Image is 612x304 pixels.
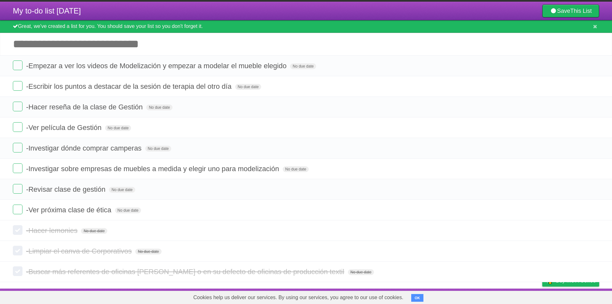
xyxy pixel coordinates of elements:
[26,103,144,111] span: -Hacer reseña de la clase de Gestión
[283,166,309,172] span: No due date
[26,82,233,90] span: -Escribir los puntos a destacar de la sesión de terapia del otro día
[13,6,81,15] span: My to-do list [DATE]
[512,290,526,302] a: Terms
[13,60,22,70] label: Done
[556,275,596,286] span: Buy me a coffee
[13,225,22,235] label: Done
[187,291,410,304] span: Cookies help us deliver our services. By using our services, you agree to our use of cookies.
[26,62,288,70] span: -Empezar a ver los videos de Modelización y empezar a modelar el mueble elegido
[13,184,22,194] label: Done
[26,247,133,255] span: -Limpiar el canva de Corporativos
[26,185,107,193] span: -Revisar clase de gestión
[478,290,504,302] a: Developers
[26,144,143,152] span: -Investigar dónde comprar camperas
[81,228,107,234] span: No due date
[13,143,22,152] label: Done
[13,102,22,111] label: Done
[146,105,172,110] span: No due date
[26,124,103,132] span: -Ver película de Gestión
[26,165,281,173] span: -Investigar sobre empresas de muebles a medida y elegir uno para modelización
[13,246,22,255] label: Done
[135,249,161,254] span: No due date
[109,187,135,193] span: No due date
[534,290,551,302] a: Privacy
[542,5,599,17] a: SaveThis List
[348,269,374,275] span: No due date
[26,268,346,276] span: -Buscar más referentes de oficinas [PERSON_NAME] o en su defecto de oficinas de producción textil
[559,290,599,302] a: Suggest a feature
[290,63,316,69] span: No due date
[115,207,141,213] span: No due date
[457,290,470,302] a: About
[13,122,22,132] label: Done
[411,294,424,302] button: OK
[570,8,592,14] b: This List
[13,81,22,91] label: Done
[145,146,171,152] span: No due date
[13,205,22,214] label: Done
[235,84,261,90] span: No due date
[26,206,113,214] span: -Ver próxima clase de ética
[105,125,131,131] span: No due date
[26,226,79,235] span: -Hacer lemonies
[13,163,22,173] label: Done
[13,266,22,276] label: Done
